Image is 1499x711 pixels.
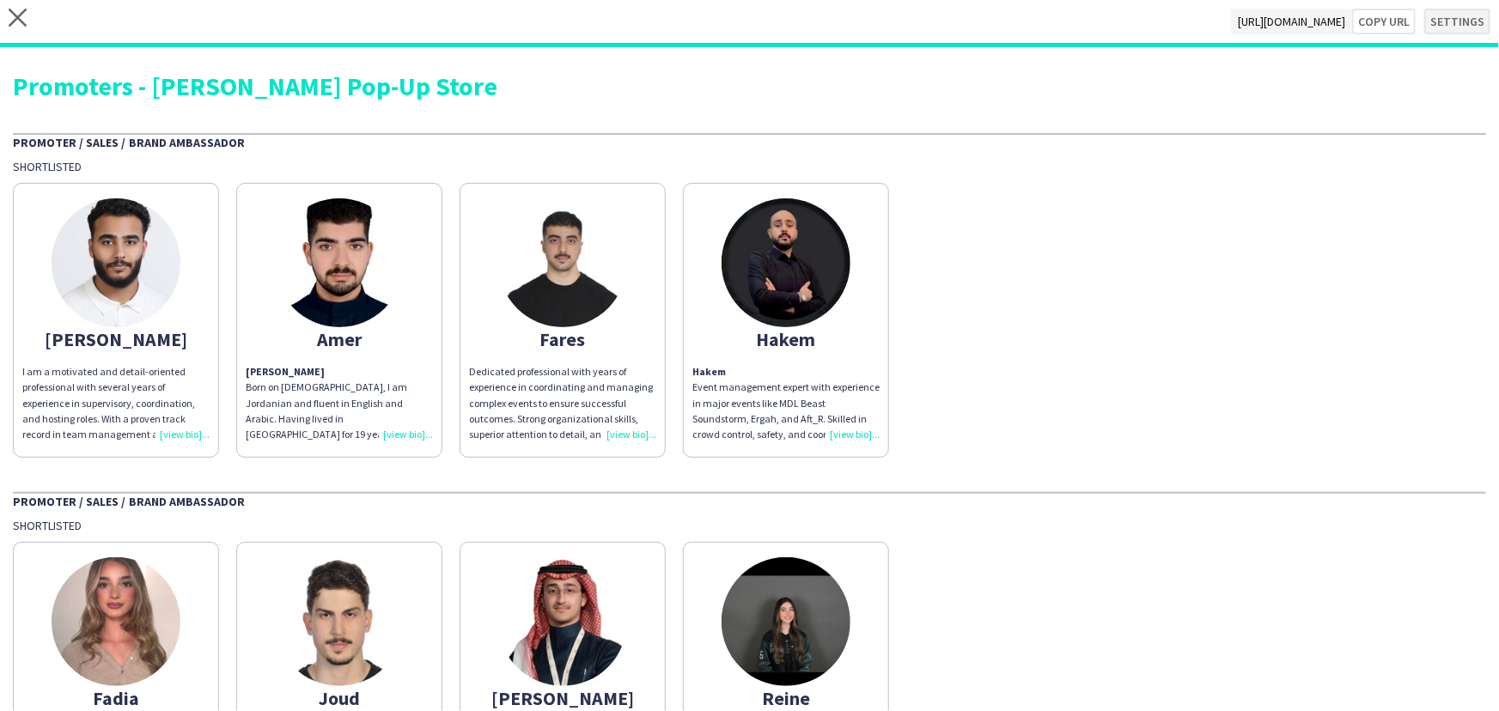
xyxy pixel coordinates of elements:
p: I am a motivated and detail-oriented professional with several years of experience in supervisory... [22,364,210,442]
div: Dedicated professional with years of experience in coordinating and managing complex events to en... [469,364,656,442]
div: Promoters - [PERSON_NAME] Pop-Up Store [13,73,1486,99]
div: Promoter / Sales / Brand Ambassador [13,133,1486,150]
img: thumb-67040ee91bc4d.jpeg [52,198,180,327]
div: Amer [246,331,433,347]
div: Shortlisted [13,518,1486,533]
span: [URL][DOMAIN_NAME] [1231,9,1352,34]
div: [PERSON_NAME] [469,690,656,706]
div: Shortlisted [13,159,1486,174]
img: thumb-6893f78eb938b.jpeg [498,198,627,327]
img: thumb-67eb05ca68c53.png [722,557,850,686]
img: thumb-6802d6c17f55e.jpeg [498,557,627,686]
img: thumb-687fd0d3ab440.jpeg [52,557,180,686]
div: Joud [246,690,433,706]
div: Promoter / Sales / Brand Ambassador [13,492,1486,509]
img: thumb-685fa66bdd8c8.jpeg [275,557,404,686]
div: Hakem [692,331,880,347]
div: Fadia [22,690,210,706]
strong: [PERSON_NAME] [246,365,325,378]
p: Born on [DEMOGRAPHIC_DATA], I am Jordanian and fluent in English and Arabic. Having lived in [GEO... [246,364,433,442]
img: thumb-66533358afb92.jpeg [275,198,404,327]
img: thumb-688488b04d9c7.jpeg [722,198,850,327]
div: [PERSON_NAME] [22,331,210,347]
div: Reine [692,690,880,706]
div: Fares [469,331,656,347]
button: Settings [1424,9,1490,34]
strong: Hakem [692,365,726,378]
button: Copy url [1352,9,1416,34]
p: Event management expert with experience in major events like MDL Beast Soundstorm, Ergah, and Aft... [692,364,880,442]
